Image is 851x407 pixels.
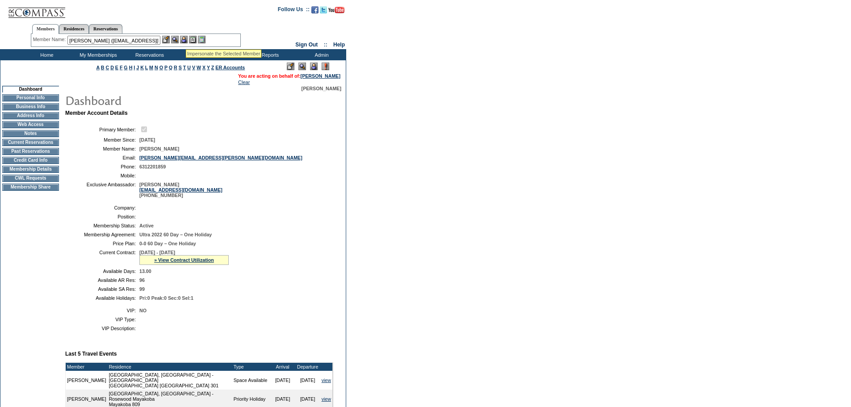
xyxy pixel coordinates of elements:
[320,6,327,13] img: Follow us on Twitter
[189,36,197,43] img: Reservations
[179,65,182,70] a: S
[139,295,193,301] span: Pri:0 Peak:0 Sec:0 Sel:1
[69,182,136,198] td: Exclusive Ambassador:
[139,146,179,151] span: [PERSON_NAME]
[139,269,151,274] span: 13.00
[129,65,133,70] a: H
[320,9,327,14] a: Follow us on Twitter
[139,155,302,160] a: [PERSON_NAME][EMAIL_ADDRESS][PERSON_NAME][DOMAIN_NAME]
[32,24,59,34] a: Members
[69,205,136,210] td: Company:
[65,91,243,109] img: pgTtlDashboard.gif
[2,166,59,173] td: Membership Details
[174,49,243,60] td: Vacation Collection
[140,65,144,70] a: K
[324,42,327,48] span: ::
[139,286,145,292] span: 99
[136,65,139,70] a: J
[69,286,136,292] td: Available SA Res:
[69,164,136,169] td: Phone:
[66,371,108,390] td: [PERSON_NAME]
[164,65,168,70] a: P
[134,65,135,70] a: I
[2,139,59,146] td: Current Reservations
[139,137,155,143] span: [DATE]
[162,36,170,43] img: b_edit.gif
[187,51,260,56] div: Impersonate the Selected Member
[149,65,153,70] a: M
[145,65,148,70] a: L
[69,295,136,301] td: Available Holidays:
[287,63,294,70] img: Edit Mode
[115,65,118,70] a: E
[139,308,147,313] span: NO
[101,65,105,70] a: B
[159,65,163,70] a: O
[302,86,341,91] span: [PERSON_NAME]
[65,110,128,116] b: Member Account Details
[243,49,295,60] td: Reports
[139,232,212,237] span: Ultra 2022 60 Day – One Holiday
[96,65,100,70] a: A
[169,65,172,70] a: Q
[139,277,145,283] span: 96
[123,49,174,60] td: Reservations
[295,42,318,48] a: Sign Out
[139,182,222,198] span: [PERSON_NAME] [PHONE_NUMBER]
[110,65,114,70] a: D
[139,241,196,246] span: 0-0 60 Day – One Holiday
[301,73,340,79] a: [PERSON_NAME]
[139,164,166,169] span: 6312201859
[270,371,295,390] td: [DATE]
[180,36,188,43] img: Impersonate
[333,42,345,48] a: Help
[328,7,344,13] img: Subscribe to our YouTube Channel
[155,65,158,70] a: N
[69,173,136,178] td: Mobile:
[211,65,214,70] a: Z
[66,363,108,371] td: Member
[69,137,136,143] td: Member Since:
[69,232,136,237] td: Membership Agreement:
[69,223,136,228] td: Membership Status:
[192,65,195,70] a: V
[2,94,59,101] td: Personal Info
[69,269,136,274] td: Available Days:
[295,49,346,60] td: Admin
[69,308,136,313] td: VIP:
[197,65,201,70] a: W
[69,317,136,322] td: VIP Type:
[20,49,71,60] td: Home
[69,125,136,134] td: Primary Member:
[69,214,136,219] td: Position:
[33,36,67,43] div: Member Name:
[69,326,136,331] td: VIP Description:
[278,5,310,16] td: Follow Us ::
[108,371,232,390] td: [GEOGRAPHIC_DATA], [GEOGRAPHIC_DATA] - [GEOGRAPHIC_DATA] [GEOGRAPHIC_DATA] [GEOGRAPHIC_DATA] 301
[238,80,250,85] a: Clear
[322,63,329,70] img: Log Concern/Member Elevation
[2,175,59,182] td: CWL Requests
[69,146,136,151] td: Member Name:
[322,378,331,383] a: view
[322,396,331,402] a: view
[69,241,136,246] td: Price Plan:
[295,371,320,390] td: [DATE]
[89,24,122,34] a: Reservations
[154,257,214,263] a: » View Contract Utilization
[311,9,319,14] a: Become our fan on Facebook
[2,121,59,128] td: Web Access
[298,63,306,70] img: View Mode
[139,250,175,255] span: [DATE] - [DATE]
[2,148,59,155] td: Past Reservations
[295,363,320,371] td: Departure
[311,6,319,13] img: Become our fan on Facebook
[2,112,59,119] td: Address Info
[108,363,232,371] td: Residence
[69,155,136,160] td: Email:
[139,187,222,193] a: [EMAIL_ADDRESS][DOMAIN_NAME]
[139,223,154,228] span: Active
[238,73,340,79] span: You are acting on behalf of:
[2,103,59,110] td: Business Info
[198,36,205,43] img: b_calculator.gif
